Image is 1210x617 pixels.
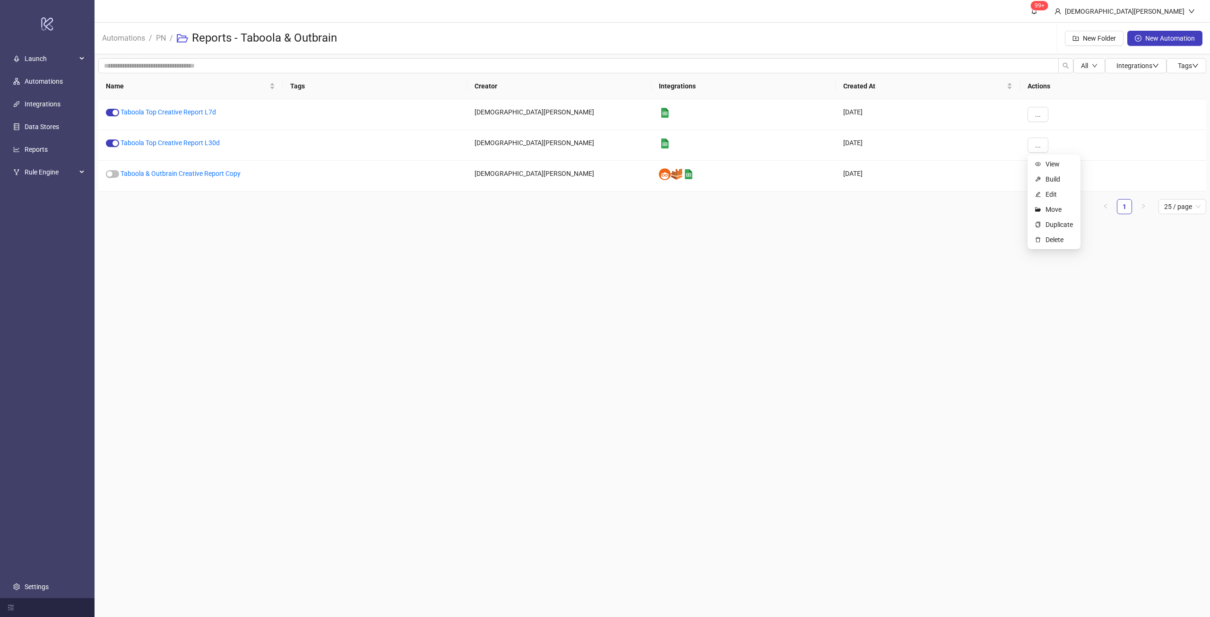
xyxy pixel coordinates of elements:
[1063,62,1069,69] span: search
[1158,199,1206,214] div: Page Size
[1073,58,1105,73] button: Alldown
[836,99,1020,130] div: [DATE]
[1136,199,1151,214] button: right
[1188,8,1195,15] span: down
[100,32,147,43] a: Automations
[1035,172,1041,180] span: ...
[25,163,77,182] span: Rule Engine
[1103,203,1108,209] span: left
[192,31,337,46] h3: Reports - Taboola & Outbrain
[1136,199,1151,214] li: Next Page
[1145,35,1195,42] span: New Automation
[1167,58,1206,73] button: Tagsdown
[8,604,14,611] span: menu-fold
[1098,199,1113,214] button: left
[651,73,836,99] th: Integrations
[121,108,216,116] a: Taboola Top Creative Report L7d
[836,73,1020,99] th: Created At
[1178,62,1199,70] span: Tags
[25,146,48,153] a: Reports
[1035,141,1041,149] span: ...
[1141,203,1146,209] span: right
[1081,62,1088,70] span: All
[1031,8,1037,14] span: bell
[1028,107,1048,122] button: ...
[98,73,283,99] th: Name
[836,161,1020,191] div: [DATE]
[25,100,60,108] a: Integrations
[1083,35,1116,42] span: New Folder
[1020,73,1206,99] th: Actions
[170,23,173,53] li: /
[1164,200,1201,214] span: 25 / page
[467,73,651,99] th: Creator
[1117,200,1132,214] a: 1
[1065,31,1124,46] button: New Folder
[1035,111,1041,118] span: ...
[13,169,20,175] span: fork
[1054,8,1061,15] span: user
[1061,6,1188,17] div: [DEMOGRAPHIC_DATA][PERSON_NAME]
[154,32,168,43] a: PN
[1192,62,1199,69] span: down
[1127,31,1202,46] button: New Automation
[467,99,651,130] div: [DEMOGRAPHIC_DATA][PERSON_NAME]
[1117,199,1132,214] li: 1
[106,81,268,91] span: Name
[1105,58,1167,73] button: Integrationsdown
[121,139,220,147] a: Taboola Top Creative Report L30d
[25,49,77,68] span: Launch
[1072,35,1079,42] span: folder-add
[467,130,651,161] div: [DEMOGRAPHIC_DATA][PERSON_NAME]
[1028,138,1048,153] button: ...
[843,81,1005,91] span: Created At
[467,161,651,191] div: [DEMOGRAPHIC_DATA][PERSON_NAME]
[13,55,20,62] span: rocket
[1152,62,1159,69] span: down
[25,583,49,591] a: Settings
[25,123,59,130] a: Data Stores
[25,78,63,85] a: Automations
[1135,35,1141,42] span: plus-circle
[1031,1,1048,10] sup: 683
[1028,168,1048,183] button: ...
[283,73,467,99] th: Tags
[177,33,188,44] span: folder-open
[121,170,241,177] a: Taboola & Outbrain Creative Report Copy
[149,23,152,53] li: /
[1116,62,1159,70] span: Integrations
[1092,63,1098,69] span: down
[1098,199,1113,214] li: Previous Page
[836,130,1020,161] div: [DATE]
